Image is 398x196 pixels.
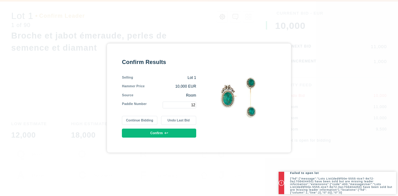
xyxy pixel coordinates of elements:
p: {"hd":{"message":"Lots List(ded9f00e-5555-4ce7-8e72-0a170d404450) have been sold but are missing ... [290,177,396,194]
div: Selling [122,75,133,80]
div: Hammer Price [122,84,145,89]
div: Lot 1 [133,75,196,80]
button: Undo Last Bid [161,116,196,125]
div: 10,000 EUR [145,84,196,89]
div: Paddle Number [122,102,147,108]
button: Continue Bidding [122,116,157,125]
div: Room [133,93,196,98]
button: Confirm [122,129,196,138]
div: Source [122,93,133,98]
h2: Failed to open lot [290,172,396,175]
div: Confirm Results [122,58,196,66]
